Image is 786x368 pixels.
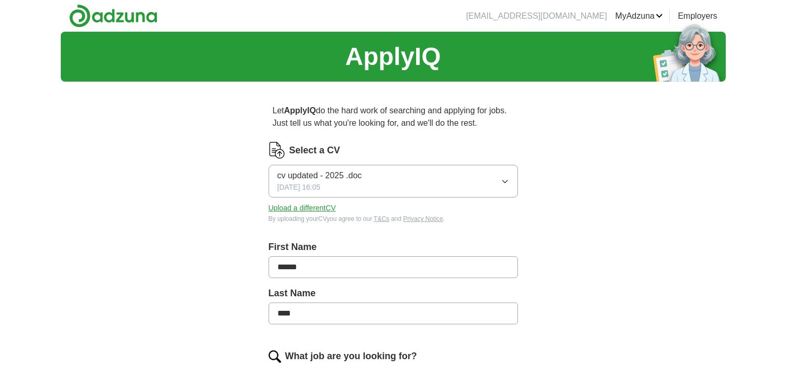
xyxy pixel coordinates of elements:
[466,10,607,22] li: [EMAIL_ADDRESS][DOMAIN_NAME]
[269,214,518,224] div: By uploading your CV you agree to our and .
[269,100,518,134] p: Let do the hard work of searching and applying for jobs. Just tell us what you're looking for, an...
[269,165,518,198] button: cv updated - 2025 .doc[DATE] 16:05
[269,142,285,159] img: CV Icon
[615,10,663,22] a: MyAdzuna
[269,240,518,254] label: First Name
[277,169,362,182] span: cv updated - 2025 .doc
[277,182,321,193] span: [DATE] 16:05
[284,106,316,115] strong: ApplyIQ
[678,10,717,22] a: Employers
[269,350,281,363] img: search.png
[69,4,157,28] img: Adzuna logo
[269,286,518,300] label: Last Name
[269,203,336,214] button: Upload a differentCV
[345,38,441,75] h1: ApplyIQ
[289,143,340,157] label: Select a CV
[403,215,443,222] a: Privacy Notice
[374,215,389,222] a: T&Cs
[285,349,417,363] label: What job are you looking for?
